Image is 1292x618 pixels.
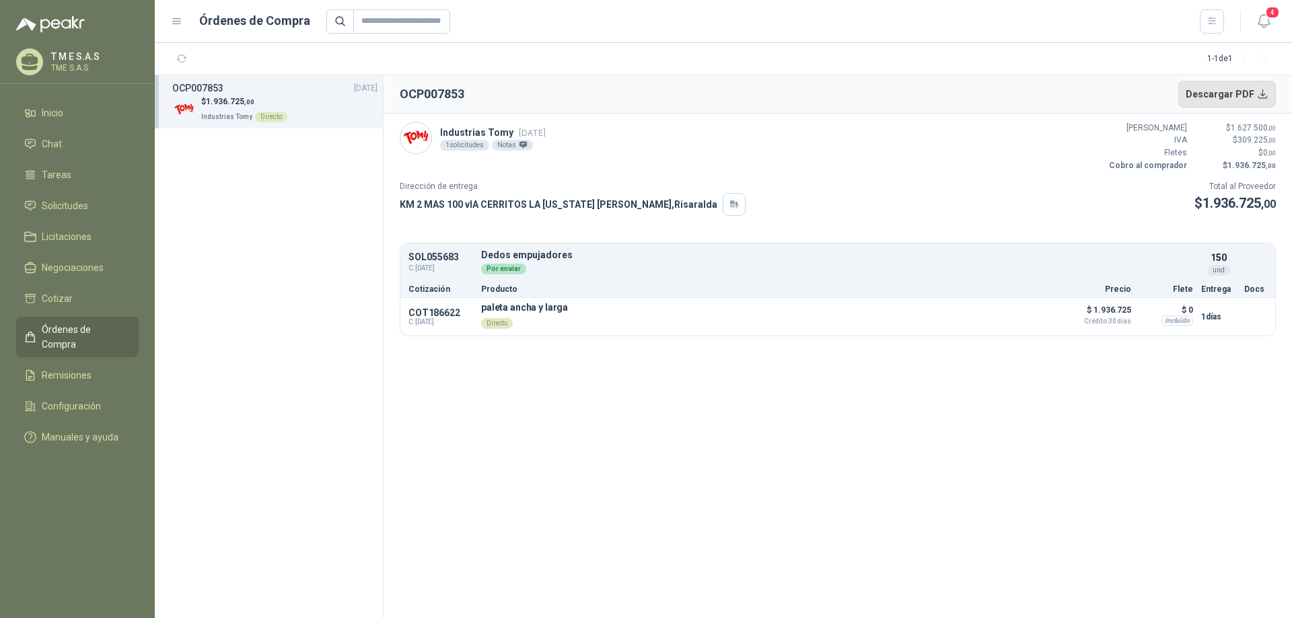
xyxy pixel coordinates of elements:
p: Cotización [408,285,473,293]
span: 309.225 [1237,135,1276,145]
p: Cobro al comprador [1106,159,1187,172]
div: Directo [481,318,513,329]
span: 1.936.725 [1203,195,1276,211]
p: $ [1194,193,1276,214]
span: Inicio [42,106,63,120]
a: Cotizar [16,286,139,311]
span: Licitaciones [42,229,92,244]
p: COT186622 [408,307,473,318]
p: Producto [481,285,1056,293]
h3: OCP007853 [172,81,223,95]
span: 0 [1263,148,1276,157]
span: ,00 [1268,124,1276,132]
div: Directo [255,112,287,122]
p: Flete [1139,285,1193,293]
p: T M E S.A.S [51,52,135,61]
span: Negociaciones [42,260,104,275]
span: 1.936.725 [1227,161,1276,170]
span: Industrias Tomy [201,113,252,120]
p: $ 1.936.725 [1064,302,1131,325]
span: 1.627.500 [1231,123,1276,132]
span: ,00 [1266,162,1276,169]
div: 1 - 1 de 1 [1207,48,1276,70]
a: Manuales y ayuda [16,424,139,450]
span: Órdenes de Compra [42,322,126,352]
span: Crédito 30 días [1064,318,1131,325]
a: OCP007853[DATE] Company Logo$1.936.725,00Industrias TomyDirecto [172,81,378,123]
p: KM 2 MAS 100 vIA CERRITOS LA [US_STATE] [PERSON_NAME] , Risaralda [400,197,717,212]
p: Entrega [1201,285,1236,293]
button: 4 [1252,9,1276,34]
p: $ [1195,159,1276,172]
p: Total al Proveedor [1194,180,1276,193]
p: 150 [1211,250,1227,265]
span: Configuración [42,399,101,414]
p: $ [1195,147,1276,159]
span: C: [DATE] [408,263,473,274]
p: Precio [1064,285,1131,293]
p: 1 días [1201,309,1236,325]
span: C: [DATE] [408,318,473,326]
a: Tareas [16,162,139,188]
a: Solicitudes [16,193,139,219]
p: IVA [1106,134,1187,147]
a: Inicio [16,100,139,126]
div: Notas [492,140,533,151]
span: Cotizar [42,291,73,306]
span: Remisiones [42,368,92,383]
span: [DATE] [519,128,546,138]
p: paleta ancha y larga [481,302,568,313]
p: $ [201,95,287,108]
span: 4 [1265,6,1280,19]
button: Descargar PDF [1178,81,1277,108]
span: ,00 [1261,198,1276,210]
p: $ 0 [1139,302,1193,318]
a: Negociaciones [16,255,139,280]
div: Por enviar [481,264,526,274]
a: Chat [16,131,139,157]
span: ,00 [244,98,254,106]
div: 1 solicitudes [440,140,489,151]
h2: OCP007853 [400,85,464,104]
p: TME S.A.S [51,64,135,72]
span: 1.936.725 [206,97,254,106]
h1: Órdenes de Compra [199,11,310,30]
p: $ [1195,134,1276,147]
a: Remisiones [16,362,139,388]
p: Dirección de entrega [400,180,746,193]
span: Solicitudes [42,198,88,213]
p: Fletes [1106,147,1187,159]
a: Órdenes de Compra [16,317,139,357]
p: Industrias Tomy [440,125,546,140]
p: SOL055683 [408,252,473,262]
a: Configuración [16,393,139,419]
img: Company Logo [172,98,196,121]
p: [PERSON_NAME] [1106,122,1187,134]
a: Licitaciones [16,224,139,249]
span: Manuales y ayuda [42,430,118,445]
p: Dedos empujadores [481,250,1193,260]
div: und [1207,265,1230,276]
span: ,00 [1268,137,1276,144]
span: Chat [42,137,62,151]
p: Docs [1244,285,1267,293]
span: [DATE] [354,82,378,95]
p: $ [1195,122,1276,134]
div: Incluido [1161,315,1193,326]
span: ,00 [1268,149,1276,157]
img: Logo peakr [16,16,85,32]
span: Tareas [42,167,71,182]
img: Company Logo [400,122,431,153]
